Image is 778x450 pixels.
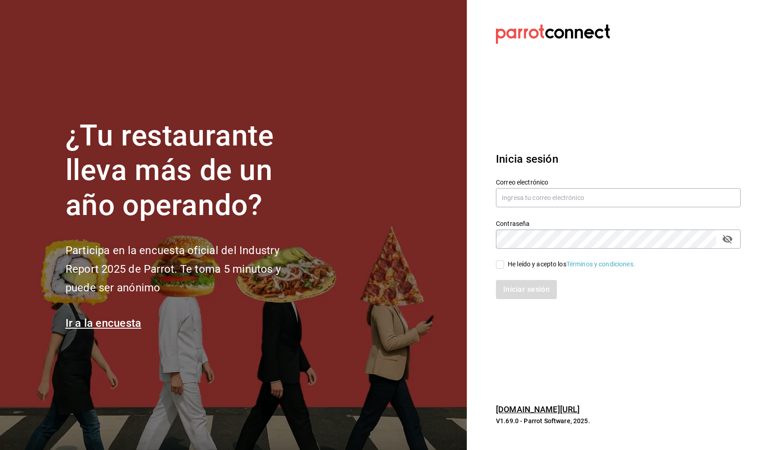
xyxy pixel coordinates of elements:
[66,317,141,330] a: Ir a la encuesta
[508,260,635,269] div: He leído y acepto los
[496,151,741,167] h3: Inicia sesión
[720,231,735,247] button: passwordField
[496,220,741,226] label: Contraseña
[496,405,580,414] a: [DOMAIN_NAME][URL]
[496,179,741,185] label: Correo electrónico
[496,188,741,207] input: Ingresa tu correo electrónico
[66,119,311,223] h1: ¿Tu restaurante lleva más de un año operando?
[566,260,635,268] a: Términos y condiciones.
[496,416,741,425] p: V1.69.0 - Parrot Software, 2025.
[66,241,311,297] h2: Participa en la encuesta oficial del Industry Report 2025 de Parrot. Te toma 5 minutos y puede se...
